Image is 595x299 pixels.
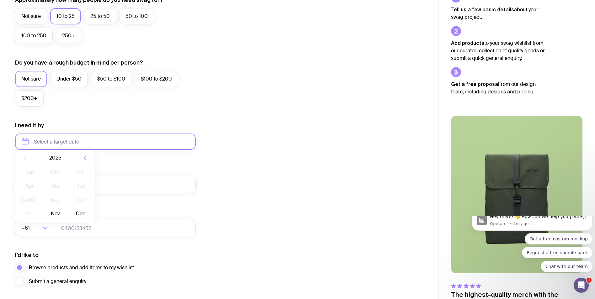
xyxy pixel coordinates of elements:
[44,207,66,220] button: Nov
[18,166,41,179] button: Jan
[52,31,123,43] button: Quick reply: Request a free sample pack
[31,220,41,236] input: Search for option
[135,71,178,87] label: $100 to $200
[50,71,88,87] label: Under $50
[44,194,66,206] button: Aug
[451,40,484,46] strong: Add products
[574,278,589,293] iframe: Intercom live chat
[15,59,143,66] label: Do you have a rough budget in mind per person?
[119,8,154,24] label: 50 to 100
[18,180,41,192] button: Apr
[84,8,116,24] label: 25 to 50
[49,154,61,162] span: 2025
[55,18,123,29] button: Quick reply: Get a free custom mockup
[451,6,545,21] p: about your swag project.
[44,180,66,192] button: May
[15,90,44,107] label: $200+
[587,278,592,283] span: 1
[18,207,41,220] button: Oct
[56,28,81,44] label: 250+
[50,8,81,24] label: 10 to 25
[451,80,545,96] p: from our design team, including designs and pricing.
[55,220,196,236] input: 0400123456
[20,5,118,11] p: Message from Operator, sent 4m ago
[15,122,44,129] label: I need it by
[18,194,41,206] button: [DATE]
[44,166,66,179] button: Feb
[3,18,123,56] div: Quick reply options
[15,71,47,87] label: Not sure
[15,134,196,150] input: Select a target date
[451,81,499,87] strong: Get a free proposal
[470,216,595,296] iframe: Intercom notifications message
[29,278,86,285] span: Submit a general enquiry
[69,194,92,206] button: Sep
[21,220,31,236] span: +61
[15,251,39,259] label: I’d like to
[69,180,92,192] button: Jun
[15,28,53,44] label: 100 to 250
[69,207,92,220] button: Dec
[15,177,196,193] input: you@email.com
[15,8,47,24] label: Not sure
[71,45,123,56] button: Quick reply: Chat with our team
[15,220,55,236] div: Search for option
[29,264,134,271] span: Browse products and add items to my wishlist
[69,166,92,179] button: Mar
[451,39,545,62] p: to your swag wishlist from our curated collection of quality goods or submit a quick general enqu...
[451,7,514,12] strong: Tell us a few basic details
[91,71,131,87] label: $50 to $100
